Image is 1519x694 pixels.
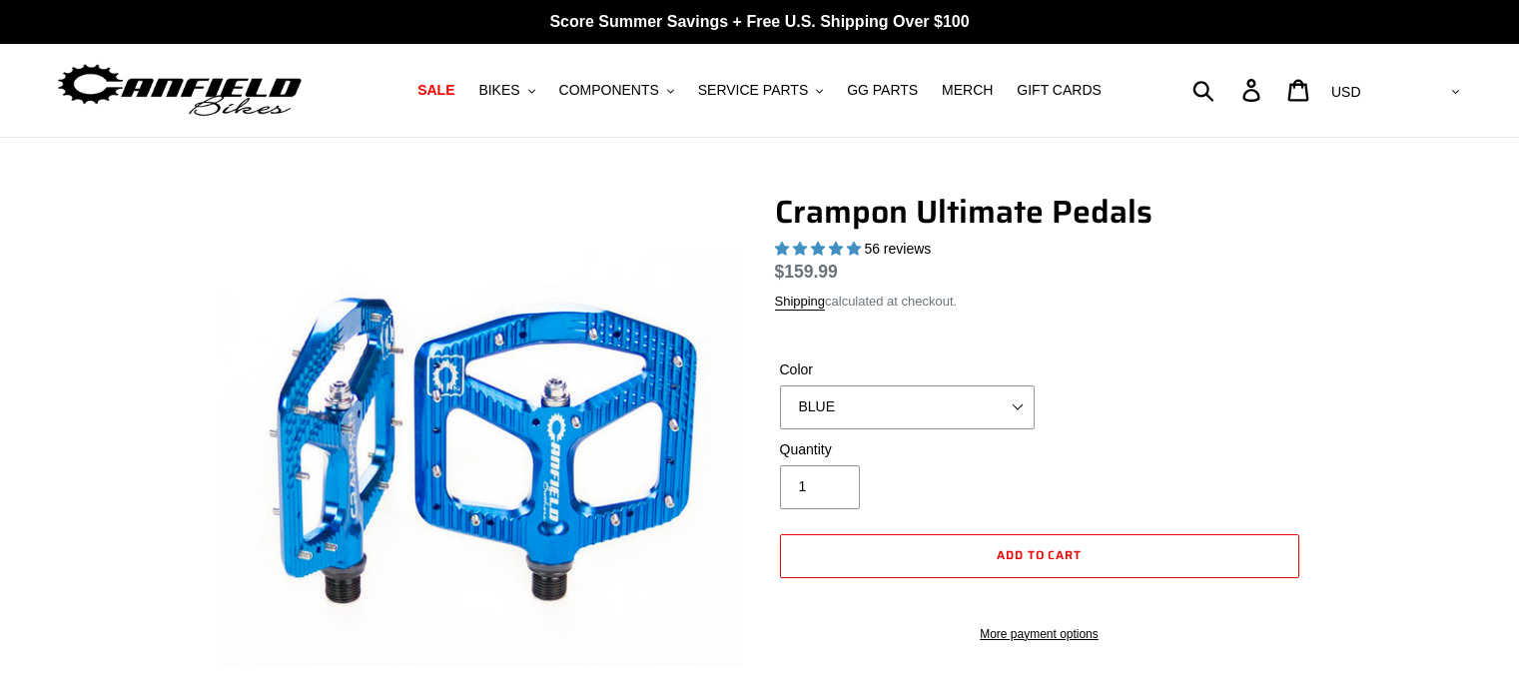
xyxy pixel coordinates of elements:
a: SALE [407,77,464,104]
label: Color [780,359,1035,380]
span: GIFT CARDS [1017,82,1102,99]
span: MERCH [942,82,993,99]
span: GG PARTS [847,82,918,99]
span: COMPONENTS [559,82,659,99]
span: SERVICE PARTS [698,82,808,99]
button: Add to cart [780,534,1299,578]
span: $159.99 [775,262,838,282]
button: SERVICE PARTS [688,77,833,104]
a: Shipping [775,294,826,311]
span: 56 reviews [864,241,931,257]
button: BIKES [468,77,544,104]
a: MERCH [932,77,1003,104]
span: 4.95 stars [775,241,865,257]
img: Canfield Bikes [55,59,305,122]
a: More payment options [780,625,1299,643]
span: SALE [417,82,454,99]
span: BIKES [478,82,519,99]
span: Add to cart [997,545,1083,564]
div: calculated at checkout. [775,292,1304,312]
a: GIFT CARDS [1007,77,1112,104]
input: Search [1203,68,1254,112]
h1: Crampon Ultimate Pedals [775,193,1304,231]
button: COMPONENTS [549,77,684,104]
a: GG PARTS [837,77,928,104]
label: Quantity [780,439,1035,460]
